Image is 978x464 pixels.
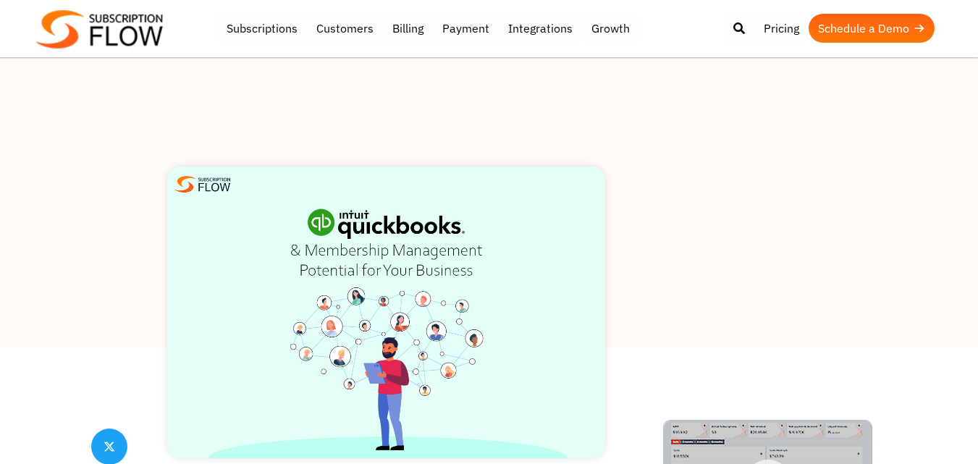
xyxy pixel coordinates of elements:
[754,14,809,43] a: Pricing
[307,14,383,43] a: Customers
[582,14,639,43] a: Growth
[36,10,163,48] img: Subscriptionflow
[809,14,935,43] a: Schedule a Demo
[383,14,433,43] a: Billing
[167,166,605,458] img: QuickBooks membership management
[217,14,307,43] a: Subscriptions
[433,14,499,43] a: Payment
[499,14,582,43] a: Integrations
